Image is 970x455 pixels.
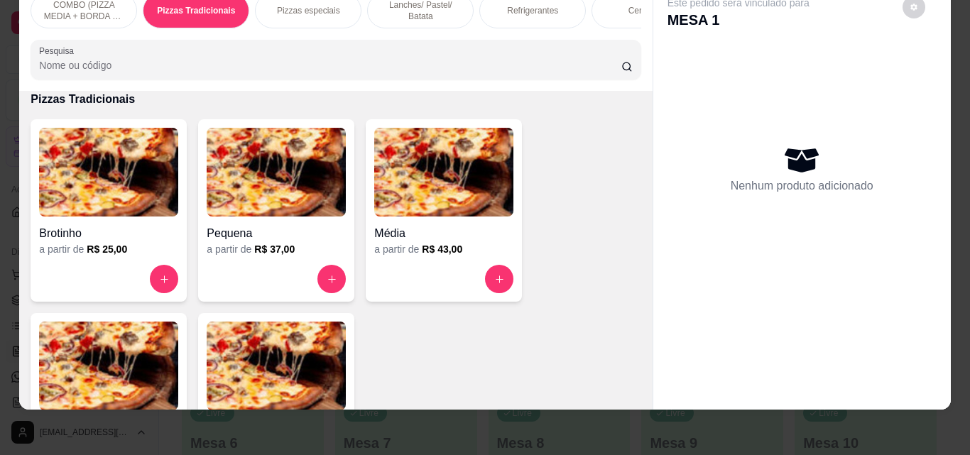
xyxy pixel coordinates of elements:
h4: Brotinho [39,225,178,242]
h6: R$ 43,00 [422,242,462,256]
p: Refrigerantes [507,5,558,16]
p: Pizzas especiais [277,5,340,16]
p: Pizzas Tradicionais [31,91,641,108]
button: increase-product-quantity [317,265,346,293]
p: MESA 1 [667,10,810,30]
img: product-image [207,128,346,216]
img: product-image [374,128,513,216]
div: a partir de [374,242,513,256]
h6: R$ 25,00 [87,242,127,256]
h6: R$ 37,00 [254,242,295,256]
button: increase-product-quantity [150,265,178,293]
button: increase-product-quantity [485,265,513,293]
p: Pizzas Tradicionais [157,5,235,16]
h4: Média [374,225,513,242]
img: product-image [39,322,178,410]
label: Pesquisa [39,45,79,57]
div: a partir de [207,242,346,256]
img: product-image [39,128,178,216]
div: a partir de [39,242,178,256]
img: product-image [207,322,346,410]
h4: Pequena [207,225,346,242]
p: Cervejas [628,5,662,16]
p: Nenhum produto adicionado [731,177,873,194]
input: Pesquisa [39,58,621,72]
